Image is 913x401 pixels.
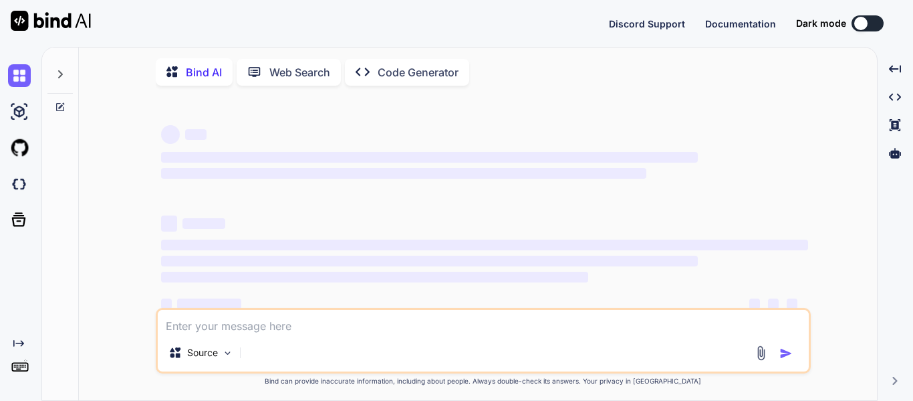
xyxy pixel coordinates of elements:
[796,17,846,30] span: Dark mode
[161,168,646,179] span: ‌
[177,299,241,309] span: ‌
[749,299,760,309] span: ‌
[8,173,31,195] img: darkCloudIdeIcon
[186,64,222,80] p: Bind AI
[185,129,207,140] span: ‌
[161,256,698,266] span: ‌
[8,137,31,159] img: githubLight
[378,64,459,80] p: Code Generator
[182,218,225,229] span: ‌
[8,100,31,123] img: ai-studio
[187,346,218,359] p: Source
[609,17,685,31] button: Discord Support
[222,347,233,359] img: Pick Models
[161,240,808,250] span: ‌
[609,18,685,29] span: Discord Support
[161,216,177,232] span: ‌
[779,347,793,360] img: icon
[161,272,588,283] span: ‌
[787,299,797,309] span: ‌
[705,18,776,29] span: Documentation
[753,345,769,361] img: attachment
[11,11,91,31] img: Bind AI
[269,64,330,80] p: Web Search
[8,64,31,87] img: chat
[768,299,779,309] span: ‌
[161,299,172,309] span: ‌
[161,152,698,163] span: ‌
[705,17,776,31] button: Documentation
[161,125,180,144] span: ‌
[156,376,811,386] p: Bind can provide inaccurate information, including about people. Always double-check its answers....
